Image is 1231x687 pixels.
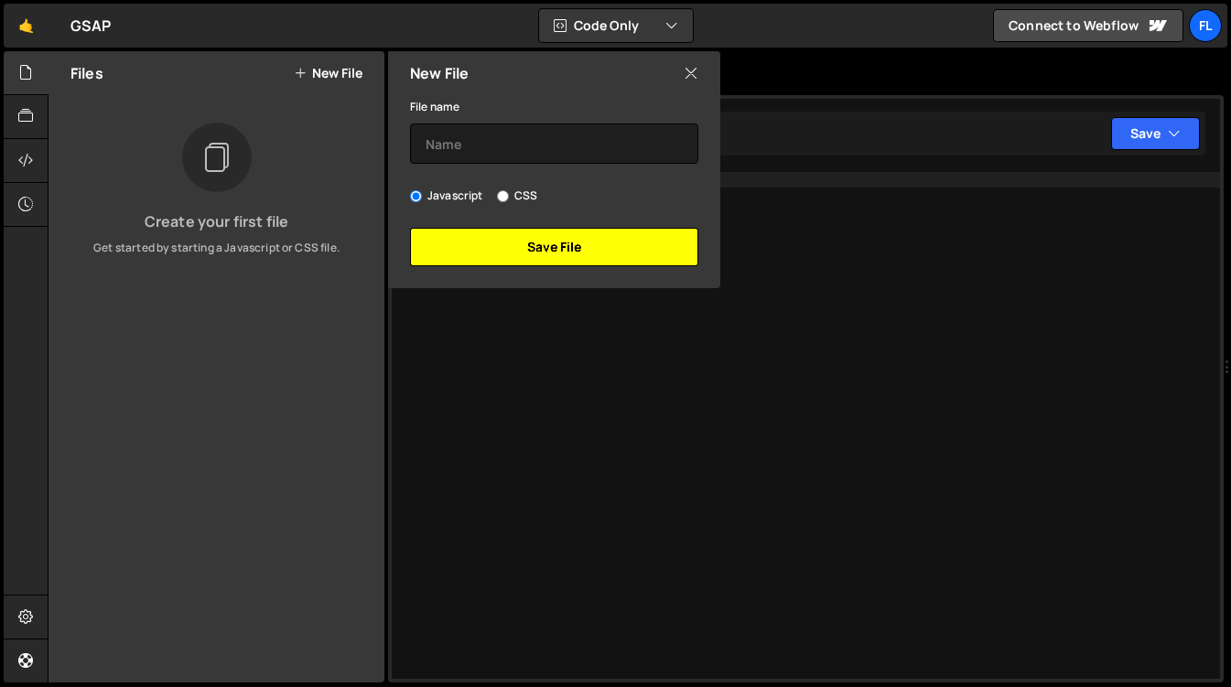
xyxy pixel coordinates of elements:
p: Get started by starting a Javascript or CSS file. [63,240,370,256]
a: Connect to Webflow [993,9,1183,42]
button: Save File [410,228,698,266]
a: 🤙 [4,4,49,48]
input: Javascript [410,190,422,202]
label: File name [410,98,459,116]
a: Fl [1189,9,1222,42]
input: Name [410,123,698,164]
label: CSS [497,187,537,205]
input: CSS [497,190,509,202]
div: GSAP [70,15,112,37]
h3: Create your first file [63,214,370,229]
button: New File [294,66,362,81]
button: Code Only [539,9,693,42]
label: Javascript [410,187,483,205]
button: Save [1111,117,1200,150]
h2: New File [410,63,469,83]
h2: Files [70,63,103,83]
